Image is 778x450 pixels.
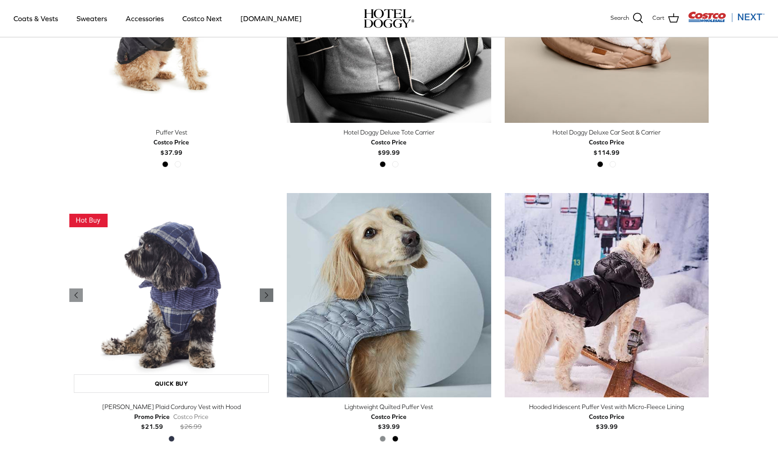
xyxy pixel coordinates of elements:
a: Costco Next [174,3,230,34]
div: Hooded Iridescent Puffer Vest with Micro-Fleece Lining [505,402,709,412]
div: Costco Price [589,137,624,147]
b: $39.99 [589,412,624,430]
s: $26.99 [180,423,202,430]
div: Hotel Doggy Deluxe Tote Carrier [287,127,491,137]
a: Previous [260,288,273,302]
a: Hooded Iridescent Puffer Vest with Micro-Fleece Lining Costco Price$39.99 [505,402,709,432]
a: Coats & Vests [5,3,66,34]
b: $21.59 [134,412,170,430]
b: $99.99 [371,137,407,156]
div: Costco Price [371,412,407,422]
b: $114.99 [589,137,624,156]
div: Puffer Vest [69,127,273,137]
div: [PERSON_NAME] Plaid Corduroy Vest with Hood [69,402,273,412]
div: Promo Price [134,412,170,422]
img: hoteldoggycom [364,9,414,28]
a: Search [611,13,643,24]
img: Costco Next [688,11,764,22]
b: $37.99 [154,137,189,156]
div: Lightweight Quilted Puffer Vest [287,402,491,412]
div: Hotel Doggy Deluxe Car Seat & Carrier [505,127,709,137]
a: Hotel Doggy Deluxe Car Seat & Carrier Costco Price$114.99 [505,127,709,157]
a: Visit Costco Next [688,17,764,24]
a: Previous [69,288,83,302]
span: Search [611,13,629,23]
a: Cart [652,13,679,24]
a: Lightweight Quilted Puffer Vest [287,193,491,397]
a: Hotel Doggy Deluxe Tote Carrier Costco Price$99.99 [287,127,491,157]
a: Hooded Iridescent Puffer Vest with Micro-Fleece Lining [505,193,709,397]
span: Cart [652,13,665,23]
a: Quick buy [74,374,269,393]
a: Melton Plaid Corduroy Vest with Hood [69,193,273,397]
a: Accessories [118,3,172,34]
a: Sweaters [68,3,115,34]
a: Puffer Vest Costco Price$37.99 [69,127,273,157]
b: $39.99 [371,412,407,430]
div: Costco Price [154,137,189,147]
a: hoteldoggy.com hoteldoggycom [364,9,414,28]
div: Costco Price [371,137,407,147]
a: [PERSON_NAME] Plaid Corduroy Vest with Hood Promo Price$21.59 Costco Price$26.99 [69,402,273,432]
div: Costco Price [173,412,208,422]
a: Lightweight Quilted Puffer Vest Costco Price$39.99 [287,402,491,432]
div: Costco Price [589,412,624,422]
a: [DOMAIN_NAME] [232,3,310,34]
img: This Item Is A Hot Buy! Get it While the Deal is Good! [69,214,108,228]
